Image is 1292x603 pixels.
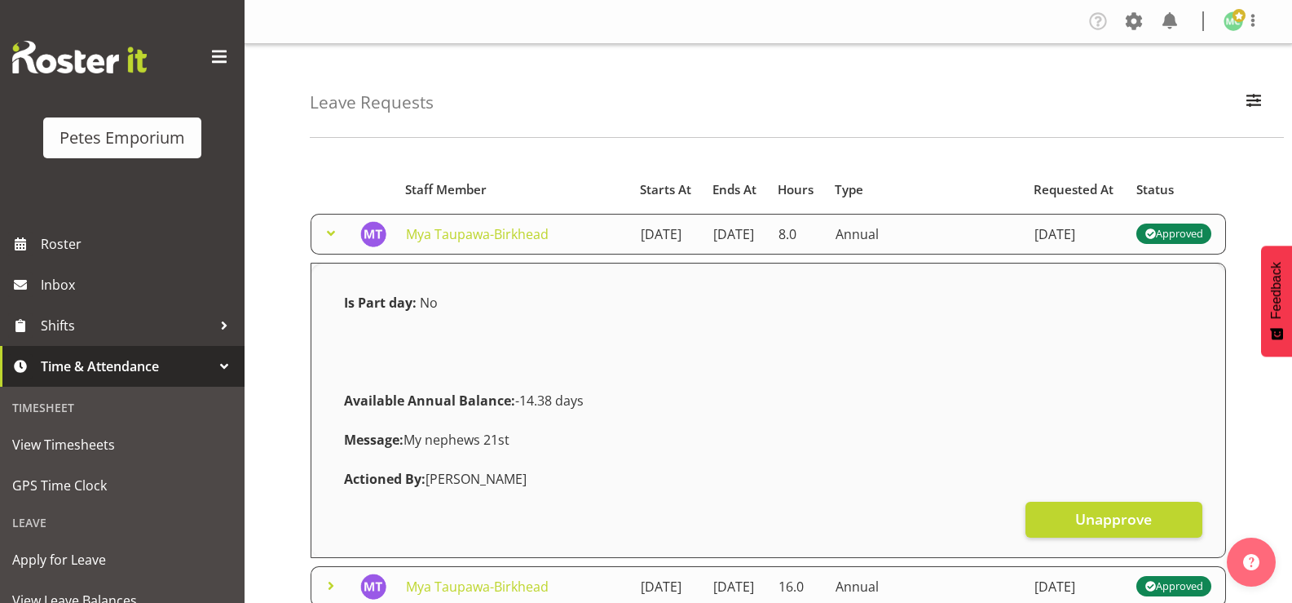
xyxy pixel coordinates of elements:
[4,506,240,539] div: Leave
[406,225,549,243] a: Mya Taupawa-Birkhead
[12,548,232,572] span: Apply for Leave
[1237,85,1271,121] button: Filter Employees
[1144,224,1203,244] div: Approved
[334,459,1202,499] div: [PERSON_NAME]
[4,539,240,580] a: Apply for Leave
[631,214,703,255] td: [DATE]
[406,578,549,596] a: Mya Taupawa-Birkhead
[12,41,147,73] img: Rosterit website logo
[41,232,236,256] span: Roster
[1261,246,1292,357] button: Feedback - Show survey
[1025,214,1127,255] td: [DATE]
[344,470,426,488] strong: Actioned By:
[778,180,814,199] span: Hours
[41,273,236,297] span: Inbox
[360,221,386,247] img: mya-taupawa-birkhead5814.jpg
[12,473,232,498] span: GPS Time Clock
[1144,577,1203,596] div: Approved
[1136,180,1174,199] span: Status
[41,354,212,379] span: Time & Attendance
[4,424,240,465] a: View Timesheets
[310,93,434,112] h4: Leave Requests
[344,431,403,449] strong: Message:
[1243,554,1259,570] img: help-xxl-2.png
[4,465,240,506] a: GPS Time Clock
[835,180,863,199] span: Type
[41,313,212,338] span: Shifts
[712,180,756,199] span: Ends At
[344,392,515,410] strong: Available Annual Balance:
[344,294,417,312] strong: Is Part day:
[4,391,240,424] div: Timesheet
[1034,180,1113,199] span: Requested At
[1025,502,1202,538] button: Unapprove
[640,180,691,199] span: Starts At
[60,126,185,150] div: Petes Emporium
[420,294,438,312] span: No
[826,214,1025,255] td: Annual
[769,214,826,255] td: 8.0
[360,574,386,600] img: mya-taupawa-birkhead5814.jpg
[334,381,1202,420] div: -14.38 days
[12,432,232,457] span: View Timesheets
[1269,262,1284,319] span: Feedback
[703,214,769,255] td: [DATE]
[1075,508,1152,530] span: Unapprove
[405,180,487,199] span: Staff Member
[334,420,1202,459] div: My nephews 21st
[1224,11,1243,31] img: melissa-cowen2635.jpg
